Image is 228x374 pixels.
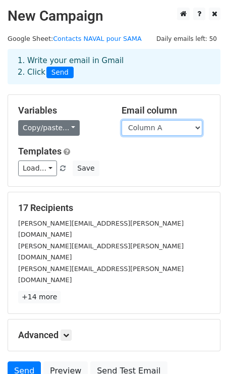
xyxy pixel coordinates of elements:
a: Contacts NAVAL pour SAMA [53,35,142,42]
span: Daily emails left: 50 [153,33,220,44]
div: 1. Write your email in Gmail 2. Click [10,55,218,78]
a: Templates [18,146,62,156]
small: [PERSON_NAME][EMAIL_ADDRESS][PERSON_NAME][DOMAIN_NAME] [18,220,184,239]
h5: 17 Recipients [18,202,210,213]
button: Save [73,161,99,176]
small: [PERSON_NAME][EMAIL_ADDRESS][PERSON_NAME][DOMAIN_NAME] [18,265,184,284]
a: +14 more [18,291,61,303]
a: Daily emails left: 50 [153,35,220,42]
h5: Advanced [18,330,210,341]
a: Load... [18,161,57,176]
span: Send [46,67,74,79]
iframe: Chat Widget [178,326,228,374]
small: Google Sheet: [8,35,142,42]
h5: Email column [122,105,210,116]
a: Copy/paste... [18,120,80,136]
h5: Variables [18,105,106,116]
h2: New Campaign [8,8,220,25]
small: [PERSON_NAME][EMAIL_ADDRESS][PERSON_NAME][DOMAIN_NAME] [18,242,184,261]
